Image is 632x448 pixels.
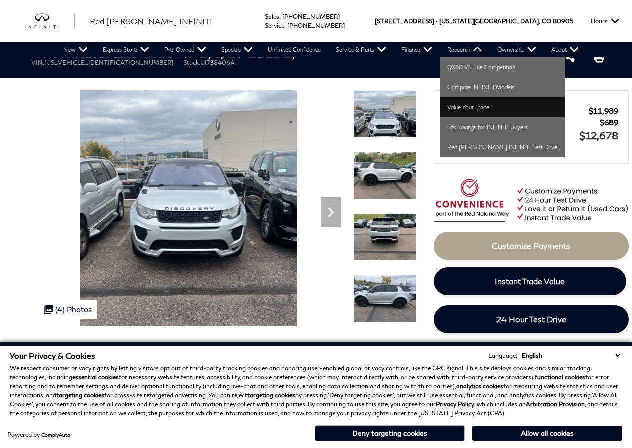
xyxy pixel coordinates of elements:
span: Stock: [183,59,200,66]
nav: Main Navigation [56,42,586,57]
select: Language Select [519,351,622,360]
button: Allow all cookies [472,426,622,441]
span: 24 Hour Test Drive [496,314,566,324]
span: $11,989 [589,106,618,115]
a: QX60 VS The Competition [440,57,565,77]
a: Red [PERSON_NAME] INFINITI Test Drive [440,137,565,157]
a: Value Your Trade [440,97,565,117]
span: $689 [600,118,618,127]
span: : [279,13,281,20]
a: Red [PERSON_NAME] INFINITI [90,15,212,27]
a: Privacy Policy [436,400,474,408]
a: Finance [394,42,440,57]
img: INFINITI [25,13,75,29]
strong: functional cookies [535,373,585,381]
span: Service [265,22,284,29]
span: Sales [265,13,279,20]
a: Pre-Owned [157,42,214,57]
span: : [284,22,286,29]
strong: Arbitration Provision [526,400,585,408]
a: About [544,42,586,57]
div: Next [321,197,341,227]
a: Customize Payments [434,232,629,260]
a: New [56,42,95,57]
a: Red [PERSON_NAME] $11,989 [444,106,618,115]
a: ComplyAuto [41,432,70,438]
a: Tax Savings for INFINITI Buyers [440,117,565,137]
strong: targeting cookies [56,391,104,399]
a: Ownership [490,42,544,57]
img: Used 2018 Land Rover HSE Luxury image 1 [353,90,416,174]
strong: essential cookies [72,373,119,381]
a: [PHONE_NUMBER] [287,22,345,29]
a: Express Store [95,42,157,57]
a: Dealer Handling $689 [444,118,618,127]
span: UI738406A [200,59,235,66]
span: Red [PERSON_NAME] INFINITI [90,16,212,26]
img: Used 2018 Land Rover HSE Luxury image 4 [353,275,416,322]
a: [PHONE_NUMBER] [282,13,340,20]
p: We respect consumer privacy rights by letting visitors opt out of third-party tracking cookies an... [10,364,622,418]
img: Used 2018 Land Rover HSE Luxury image 3 [353,213,416,261]
img: Used 2018 Land Rover HSE Luxury image 1 [31,90,346,379]
a: [STREET_ADDRESS] • [US_STATE][GEOGRAPHIC_DATA], CO 80905 [375,17,573,25]
a: Service & Parts [328,42,394,57]
a: infiniti [25,13,75,29]
div: (4) Photos [39,300,97,319]
h1: 2018 Land Rover Discovery Sport HSE Luxury [31,48,489,59]
a: 24 Hour Test Drive [434,305,629,333]
span: Customize Payments [492,241,570,250]
strong: targeting cookies [247,391,295,399]
span: Instant Trade Value [495,276,565,286]
a: Compare INFINITI Models [440,77,565,97]
button: Deny targeting cookies [315,425,465,441]
a: Specials [214,42,260,57]
a: Research [440,42,490,57]
strong: analytics cookies [456,382,503,390]
a: Instant Trade Value [434,267,626,295]
div: Language: [488,353,517,359]
span: $12,678 [579,129,618,141]
a: Unlimited Confidence [260,42,328,57]
span: Your Privacy & Cookies [10,351,95,360]
img: Used 2018 Land Rover HSE Luxury image 2 [353,152,416,199]
span: [US_VEHICLE_IDENTIFICATION_NUMBER] [44,59,173,66]
div: Powered by [7,432,70,438]
span: VIN: [31,59,44,66]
